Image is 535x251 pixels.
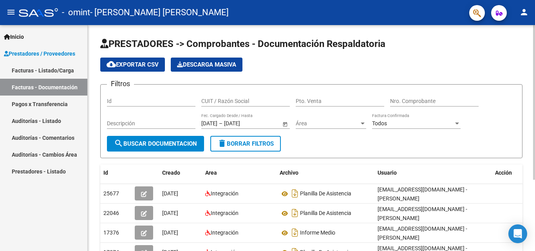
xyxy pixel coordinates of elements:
[280,170,298,176] span: Archivo
[114,140,197,147] span: Buscar Documentacion
[103,170,108,176] span: Id
[4,49,75,58] span: Prestadores / Proveedores
[300,230,335,236] span: Informe Medio
[100,38,385,49] span: PRESTADORES -> Comprobantes - Documentación Respaldatoria
[374,164,492,181] datatable-header-cell: Usuario
[162,170,180,176] span: Creado
[378,186,467,202] span: [EMAIL_ADDRESS][DOMAIN_NAME] - [PERSON_NAME]
[171,58,242,72] app-download-masive: Descarga masiva de comprobantes (adjuntos)
[519,7,529,17] mat-icon: person
[211,210,239,216] span: Integración
[211,229,239,236] span: Integración
[62,4,90,21] span: - omint
[290,207,300,219] i: Descargar documento
[205,170,217,176] span: Area
[90,4,229,21] span: - [PERSON_NAME] [PERSON_NAME]
[224,120,262,127] input: Fecha fin
[103,229,119,236] span: 17376
[162,210,178,216] span: [DATE]
[378,226,467,241] span: [EMAIL_ADDRESS][DOMAIN_NAME] - [PERSON_NAME]
[159,164,202,181] datatable-header-cell: Creado
[281,120,289,128] button: Open calendar
[378,206,467,221] span: [EMAIL_ADDRESS][DOMAIN_NAME] - [PERSON_NAME]
[202,164,277,181] datatable-header-cell: Area
[300,191,351,197] span: Planilla De Asistencia
[217,140,274,147] span: Borrar Filtros
[217,139,227,148] mat-icon: delete
[201,120,217,127] input: Fecha inicio
[290,226,300,239] i: Descargar documento
[277,164,374,181] datatable-header-cell: Archivo
[219,120,222,127] span: –
[508,224,527,243] div: Open Intercom Messenger
[296,120,359,127] span: Área
[162,190,178,197] span: [DATE]
[162,229,178,236] span: [DATE]
[4,33,24,41] span: Inicio
[492,164,531,181] datatable-header-cell: Acción
[100,58,165,72] button: Exportar CSV
[114,139,123,148] mat-icon: search
[378,170,397,176] span: Usuario
[100,164,132,181] datatable-header-cell: Id
[107,61,159,68] span: Exportar CSV
[211,190,239,197] span: Integración
[107,136,204,152] button: Buscar Documentacion
[6,7,16,17] mat-icon: menu
[210,136,281,152] button: Borrar Filtros
[103,210,119,216] span: 22046
[290,187,300,200] i: Descargar documento
[107,78,134,89] h3: Filtros
[171,58,242,72] button: Descarga Masiva
[103,190,119,197] span: 25677
[107,60,116,69] mat-icon: cloud_download
[495,170,512,176] span: Acción
[177,61,236,68] span: Descarga Masiva
[300,210,351,217] span: Planilla De Asistencia
[372,120,387,126] span: Todos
